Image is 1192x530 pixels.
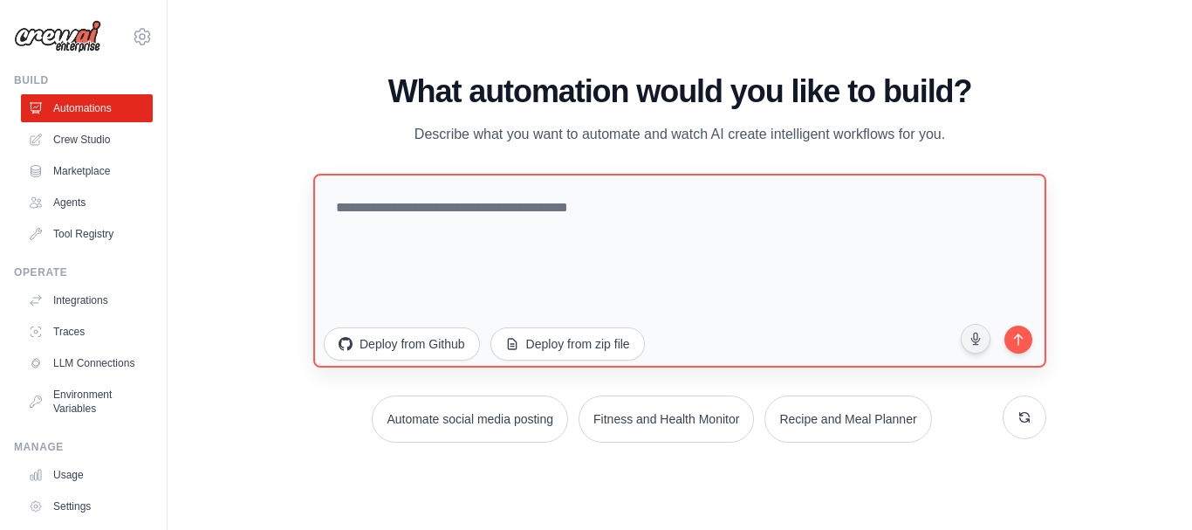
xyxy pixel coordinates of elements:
[324,327,480,361] button: Deploy from Github
[14,440,153,454] div: Manage
[21,318,153,346] a: Traces
[313,74,1046,109] h1: What automation would you like to build?
[21,94,153,122] a: Automations
[14,265,153,279] div: Operate
[21,461,153,489] a: Usage
[21,189,153,217] a: Agents
[764,396,931,443] button: Recipe and Meal Planner
[21,381,153,423] a: Environment Variables
[579,396,754,443] button: Fitness and Health Monitor
[21,157,153,185] a: Marketplace
[14,20,101,53] img: Logo
[372,396,568,443] button: Automate social media posting
[21,492,153,520] a: Settings
[21,286,153,314] a: Integrations
[387,123,973,146] p: Describe what you want to automate and watch AI create intelligent workflows for you.
[14,73,153,87] div: Build
[1105,446,1192,530] iframe: Chat Widget
[21,220,153,248] a: Tool Registry
[21,349,153,377] a: LLM Connections
[21,126,153,154] a: Crew Studio
[490,327,645,361] button: Deploy from zip file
